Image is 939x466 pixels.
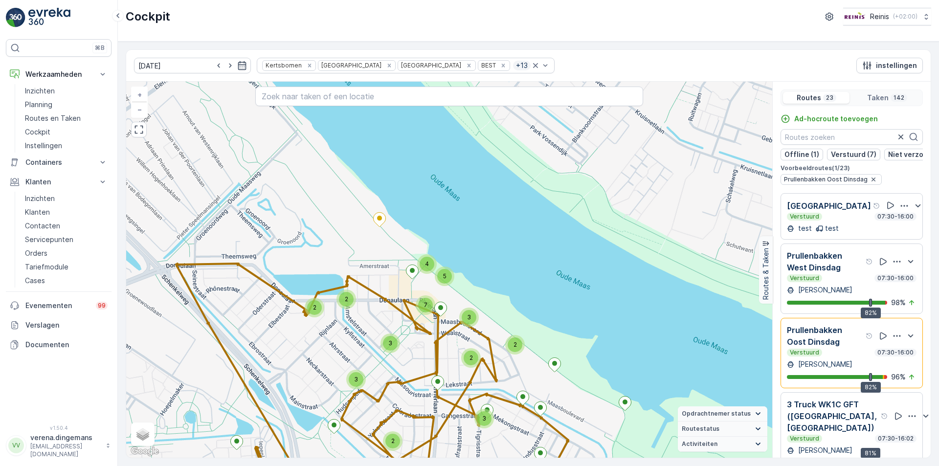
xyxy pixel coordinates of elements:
p: 142 [893,94,905,102]
div: 2 [505,335,525,355]
span: Routestatus [682,425,719,433]
div: Remove Prullenbakken [384,62,395,69]
p: Ad-hocroute toevoegen [794,114,878,124]
span: 2 [469,354,473,361]
span: Prullenbakken Oost Dinsdag [784,176,868,183]
div: help tooltippictogram [881,412,889,420]
p: Verstuurd [789,435,820,443]
div: 3 [459,308,479,327]
p: Verstuurd [789,349,820,356]
p: Cockpit [126,9,170,24]
button: Verstuurd (7) [827,149,880,160]
button: Reinis(+02:00) [843,8,931,25]
p: Containers [25,157,92,167]
a: Tariefmodule [21,260,112,274]
span: 5 [443,272,447,280]
div: [GEOGRAPHIC_DATA] [318,61,383,70]
span: 3 [388,339,392,347]
p: Offline (1) [784,150,819,159]
span: − [137,105,142,113]
summary: Activiteiten [678,437,767,452]
p: 07:30-16:02 [877,435,915,443]
div: Remove Huis aan Huis [464,62,474,69]
div: BEST [478,61,497,70]
a: Routes en Taken [21,111,112,125]
img: Reinis-Logo-Vrijstaand_Tekengebied-1-copy2_aBO4n7j.png [843,11,866,22]
p: ( +02:00 ) [893,13,917,21]
p: [PERSON_NAME] [796,285,852,295]
span: 2 [391,437,395,444]
span: 3 [354,376,358,383]
img: Google [129,445,161,458]
p: Taken [867,93,889,103]
p: Evenementen [25,301,90,311]
div: 3 [346,370,366,389]
p: [PERSON_NAME] [796,445,852,455]
a: Contacten [21,219,112,233]
div: help tooltippictogram [866,258,873,266]
p: Contacten [25,221,60,231]
div: 5 [435,266,454,286]
p: Verstuurd [789,213,820,221]
p: test [796,223,812,233]
input: dd/mm/yyyy [134,58,251,73]
a: Cases [21,274,112,288]
a: Orders [21,246,112,260]
div: 2 [461,348,481,368]
p: Documenten [25,340,108,350]
a: Documenten [6,335,112,355]
div: 7 [416,295,435,315]
p: Verstuurd [789,274,820,282]
p: Verslagen [25,320,108,330]
div: 2 [305,298,324,317]
div: Remove BEST [498,62,509,69]
p: Orders [25,248,47,258]
p: [EMAIL_ADDRESS][DOMAIN_NAME] [30,443,101,458]
p: Routes & Taken [761,248,771,300]
p: 23 [825,94,834,102]
p: Inzichten [25,194,55,203]
a: Klanten [21,205,112,219]
p: Prullenbakken West Dinsdag [787,250,864,273]
div: help tooltippictogram [873,202,881,210]
p: Instellingen [25,141,62,151]
img: logo [6,8,25,27]
p: Cockpit [25,127,50,137]
a: In zoomen [132,88,147,102]
div: Kertsbomen [263,61,303,70]
a: Servicepunten [21,233,112,246]
div: 4 [417,254,437,274]
summary: Opdrachtnemer status [678,406,767,422]
a: Verslagen [6,315,112,335]
span: 2 [313,304,316,311]
p: 3 Truck WK1C GFT ([GEOGRAPHIC_DATA], [GEOGRAPHIC_DATA]) [787,399,879,434]
div: 82% [861,308,881,318]
a: Ad-hocroute toevoegen [781,114,878,124]
p: Cases [25,276,45,286]
span: 7 [424,301,427,309]
p: Servicepunten [25,235,73,244]
p: [GEOGRAPHIC_DATA] [787,200,871,212]
a: Layers [132,423,154,445]
div: Remove Kertsbomen [304,62,315,69]
p: 07:30-16:00 [876,349,915,356]
p: Prullenbakken Oost Dinsdag [787,324,864,348]
button: instellingen [856,58,923,73]
p: Voorbeeldroutes ( 1 / 23 ) [781,164,923,172]
p: 99 [98,302,106,310]
span: 3 [482,415,486,422]
input: Zoek naar taken of een locatie [255,87,643,106]
p: 96 % [891,372,906,382]
p: Routes [797,93,821,103]
a: Instellingen [21,139,112,153]
span: + [137,90,142,99]
p: Werkzaamheden [25,69,92,79]
div: 82% [861,382,881,393]
button: Werkzaamheden [6,65,112,84]
a: Evenementen99 [6,296,112,315]
p: Klanten [25,207,50,217]
p: Klanten [25,177,92,187]
p: instellingen [876,61,917,70]
a: Planning [21,98,112,111]
summary: Routestatus [678,422,767,437]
